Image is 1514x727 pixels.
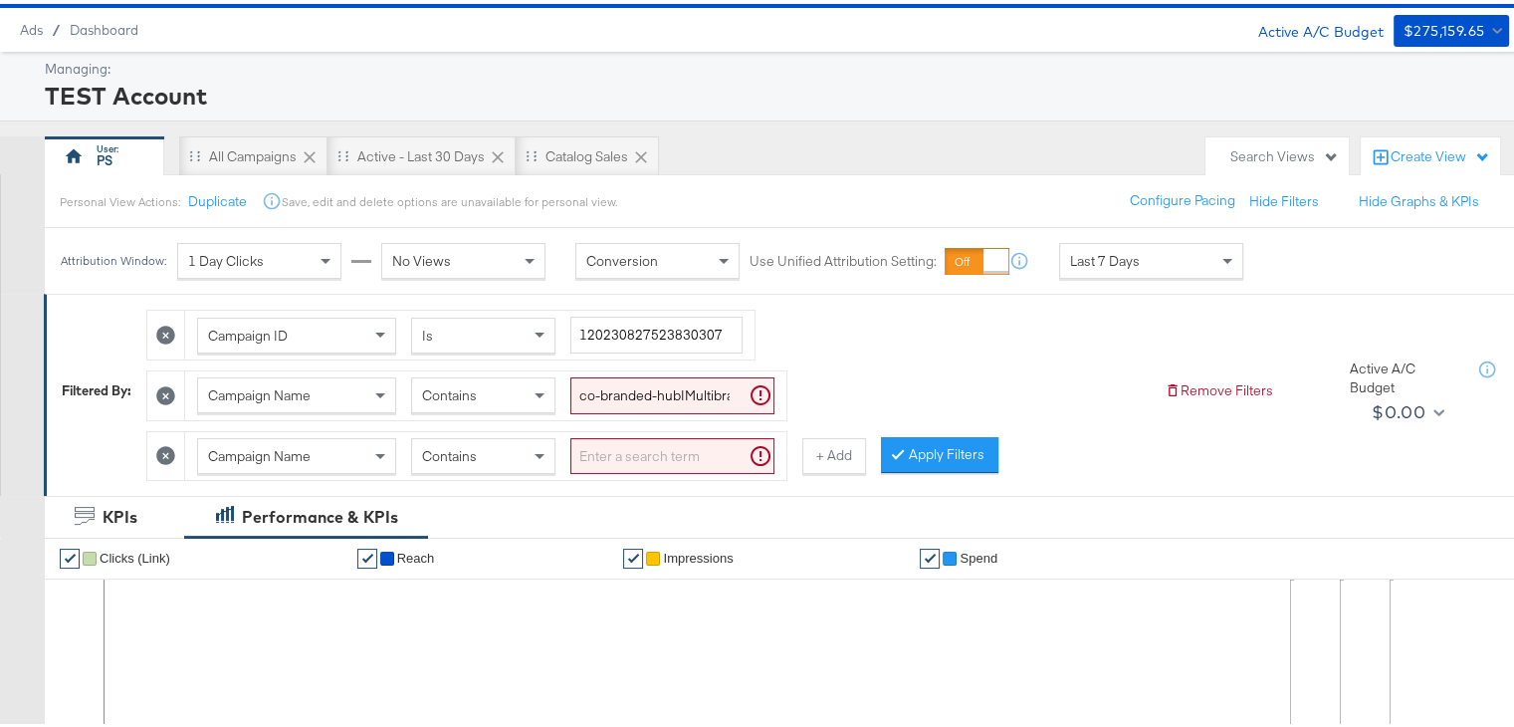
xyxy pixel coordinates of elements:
[20,18,43,34] span: Ads
[422,382,477,400] span: Contains
[43,18,70,34] span: /
[881,433,998,469] button: Apply Filters
[1116,179,1249,215] button: Configure Pacing
[422,443,477,461] span: Contains
[188,248,264,266] span: 1 Day Clicks
[1249,188,1319,207] button: Hide Filters
[97,147,112,166] div: PS
[1394,11,1509,43] button: $275,159.65
[545,143,628,162] div: Catalog Sales
[70,18,138,34] a: Dashboard
[242,502,398,525] div: Performance & KPIs
[570,373,774,410] input: Enter a search term
[60,250,167,264] div: Attribution Window:
[45,75,1504,109] div: TEST Account
[188,188,247,207] button: Duplicate
[1350,356,1459,392] div: Active A/C Budget
[750,248,937,267] label: Use Unified Attribution Setting:
[623,545,643,565] a: ✔
[62,377,131,396] div: Filtered By:
[189,146,200,157] div: Drag to reorder tab
[1070,248,1140,266] span: Last 7 Days
[282,190,617,206] div: Save, edit and delete options are unavailable for personal view.
[1404,15,1484,40] div: $275,159.65
[357,143,485,162] div: Active - Last 30 Days
[570,434,774,471] input: Enter a search term
[1391,143,1490,163] div: Create View
[570,313,743,350] input: Enter a search term
[663,547,733,562] span: Impressions
[920,545,940,565] a: ✔
[802,434,866,470] button: + Add
[1372,393,1425,423] div: $0.00
[208,382,311,400] span: Campaign Name
[392,248,451,266] span: No Views
[1359,188,1479,207] button: Hide Graphs & KPIs
[208,443,311,461] span: Campaign Name
[586,248,658,266] span: Conversion
[960,547,997,562] span: Spend
[1237,11,1384,41] div: Active A/C Budget
[1165,377,1273,396] button: Remove Filters
[526,146,537,157] div: Drag to reorder tab
[422,323,433,341] span: Is
[208,323,288,341] span: Campaign ID
[357,545,377,565] a: ✔
[100,547,170,562] span: Clicks (Link)
[60,545,80,565] a: ✔
[397,547,435,562] span: Reach
[1364,392,1448,424] button: $0.00
[209,143,297,162] div: All Campaigns
[103,502,137,525] div: KPIs
[1230,143,1339,162] div: Search Views
[337,146,348,157] div: Drag to reorder tab
[60,190,180,206] div: Personal View Actions:
[45,56,1504,75] div: Managing:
